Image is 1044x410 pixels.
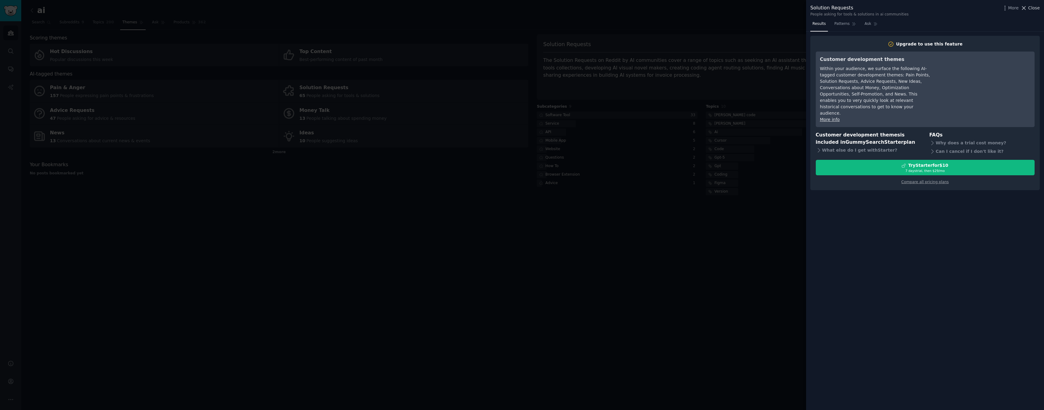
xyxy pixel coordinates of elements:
[810,12,909,17] div: People asking for tools & solutions in ai communities
[939,56,1030,101] iframe: YouTube video player
[901,180,949,184] a: Compare all pricing plans
[929,147,1035,156] div: Can I cancel if I don't like it?
[810,4,909,12] div: Solution Requests
[812,21,826,27] span: Results
[865,21,871,27] span: Ask
[816,160,1035,175] button: TryStarterfor$107 daystrial, then $29/mo
[908,162,948,169] div: Try Starter for $10
[929,139,1035,147] div: Why does a trial cost money?
[820,117,840,122] a: More info
[832,19,858,32] a: Patterns
[1002,5,1019,11] button: More
[816,169,1034,173] div: 7 days trial, then $ 29 /mo
[820,56,931,63] h3: Customer development themes
[863,19,880,32] a: Ask
[929,131,1035,139] h3: FAQs
[1008,5,1019,11] span: More
[816,131,921,146] h3: Customer development themes is included in plan
[810,19,828,32] a: Results
[820,66,931,116] div: Within your audience, we surface the following AI-tagged customer development themes: Pain Points...
[834,21,849,27] span: Patterns
[1021,5,1040,11] button: Close
[1028,5,1040,11] span: Close
[816,146,921,155] div: What else do I get with Starter ?
[896,41,963,47] div: Upgrade to use this feature
[845,139,903,145] span: GummySearch Starter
